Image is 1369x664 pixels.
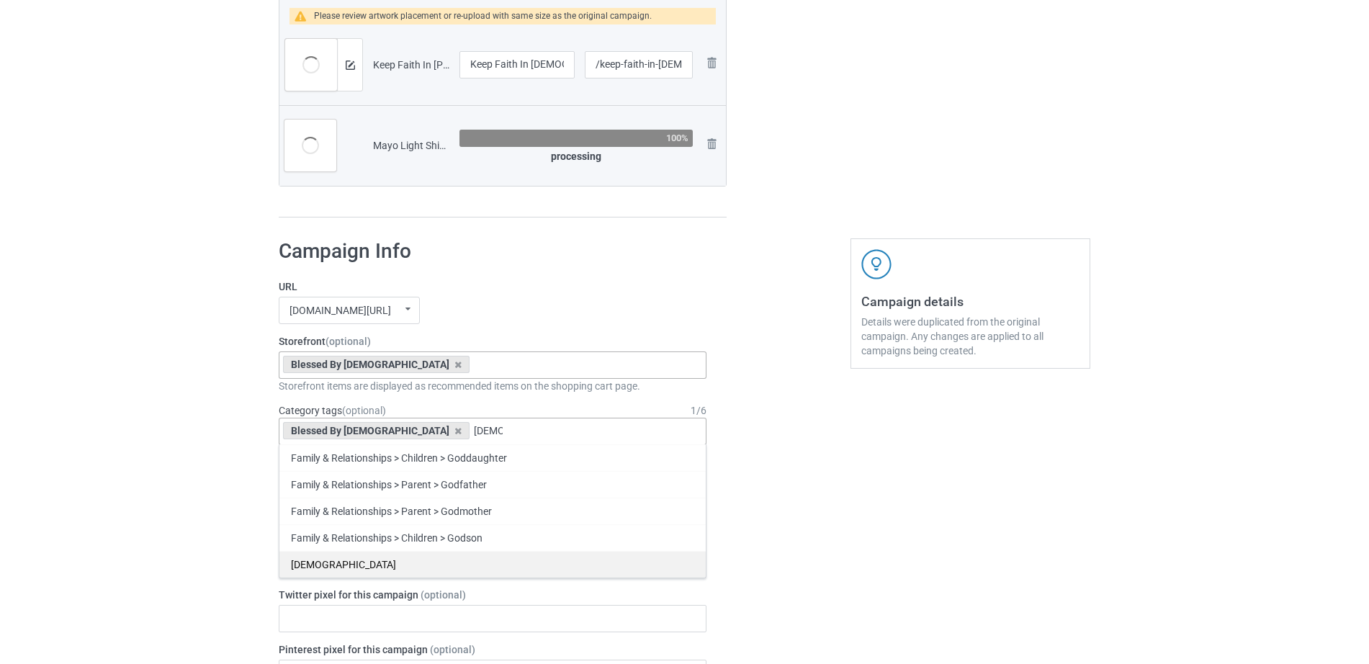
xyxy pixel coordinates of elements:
[279,588,706,602] label: Twitter pixel for this campaign
[279,238,706,264] h1: Campaign Info
[861,293,1080,310] h3: Campaign details
[279,279,706,294] label: URL
[703,135,720,153] img: svg+xml;base64,PD94bWwgdmVyc2lvbj0iMS4wIiBlbmNvZGluZz0iVVRGLTgiPz4KPHN2ZyB3aWR0aD0iMjhweCIgaGVpZ2...
[861,315,1080,358] div: Details were duplicated from the original campaign. Any changes are applied to all campaigns bein...
[279,642,706,657] label: Pinterest pixel for this campaign
[279,551,706,578] div: [DEMOGRAPHIC_DATA]
[279,379,706,393] div: Storefront items are displayed as recommended items on the shopping cart page.
[279,334,706,349] label: Storefront
[289,305,391,315] div: [DOMAIN_NAME][URL]
[373,138,449,153] div: Mayo Light Shine For [PERSON_NAME][DEMOGRAPHIC_DATA]png
[279,471,706,498] div: Family & Relationships > Parent > Godfather
[421,589,466,601] span: (optional)
[279,403,386,418] label: Category tags
[279,444,706,471] div: Family & Relationships > Children > Goddaughter
[283,356,470,373] div: Blessed By [DEMOGRAPHIC_DATA]
[703,54,720,71] img: svg+xml;base64,PD94bWwgdmVyc2lvbj0iMS4wIiBlbmNvZGluZz0iVVRGLTgiPz4KPHN2ZyB3aWR0aD0iMjhweCIgaGVpZ2...
[430,644,475,655] span: (optional)
[279,524,706,551] div: Family & Relationships > Children > Godson
[314,8,652,24] div: Please review artwork placement or re-upload with same size as the original campaign.
[326,336,371,347] span: (optional)
[295,11,314,22] img: warning
[666,133,688,143] div: 100%
[346,60,355,70] img: svg+xml;base64,PD94bWwgdmVyc2lvbj0iMS4wIiBlbmNvZGluZz0iVVRGLTgiPz4KPHN2ZyB3aWR0aD0iMTRweCIgaGVpZ2...
[459,149,693,163] div: processing
[691,403,706,418] div: 1 / 6
[373,58,449,72] div: Keep Faith In [PERSON_NAME][DEMOGRAPHIC_DATA]png
[283,422,470,439] div: Blessed By [DEMOGRAPHIC_DATA]
[342,405,386,416] span: (optional)
[279,498,706,524] div: Family & Relationships > Parent > Godmother
[861,249,892,279] img: svg+xml;base64,PD94bWwgdmVyc2lvbj0iMS4wIiBlbmNvZGluZz0iVVRGLTgiPz4KPHN2ZyB3aWR0aD0iNDJweCIgaGVpZ2...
